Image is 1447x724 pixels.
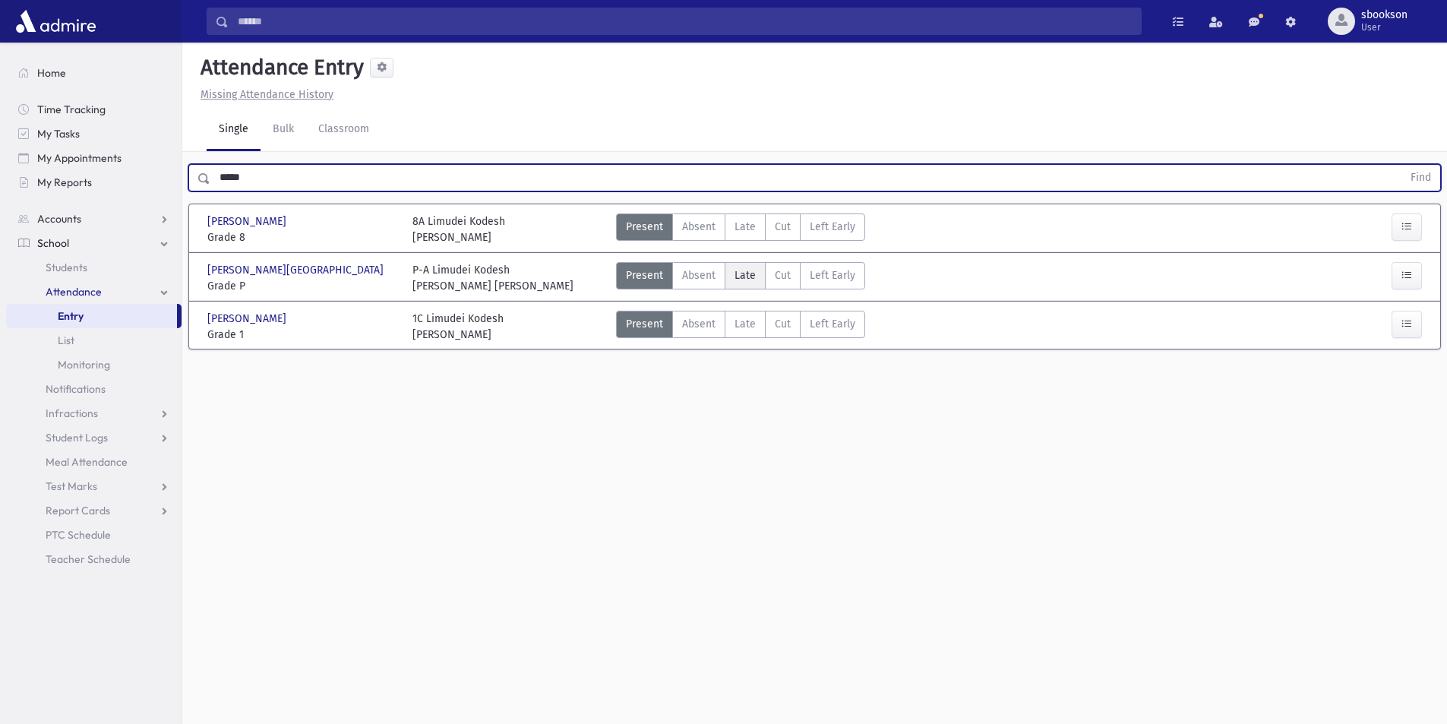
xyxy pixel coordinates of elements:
div: P-A Limudei Kodesh [PERSON_NAME] [PERSON_NAME] [412,262,573,294]
a: Test Marks [6,474,182,498]
a: Infractions [6,401,182,425]
img: AdmirePro [12,6,100,36]
a: My Reports [6,170,182,194]
span: Left Early [810,219,855,235]
a: Classroom [306,109,381,151]
span: Late [735,219,756,235]
a: Time Tracking [6,97,182,122]
span: Grade 1 [207,327,397,343]
span: Absent [682,316,716,332]
span: Present [626,267,663,283]
span: Late [735,267,756,283]
span: My Appointments [37,151,122,165]
span: Attendance [46,285,102,299]
u: Missing Attendance History [201,88,333,101]
span: Left Early [810,316,855,332]
span: PTC Schedule [46,528,111,542]
span: Time Tracking [37,103,106,116]
span: Meal Attendance [46,455,128,469]
div: 1C Limudei Kodesh [PERSON_NAME] [412,311,504,343]
span: Absent [682,219,716,235]
span: Cut [775,316,791,332]
span: Present [626,219,663,235]
span: Test Marks [46,479,97,493]
span: Teacher Schedule [46,552,131,566]
div: AttTypes [616,311,865,343]
h5: Attendance Entry [194,55,364,81]
span: Late [735,316,756,332]
span: Cut [775,267,791,283]
span: Grade 8 [207,229,397,245]
span: Notifications [46,382,106,396]
span: Absent [682,267,716,283]
a: My Tasks [6,122,182,146]
span: Report Cards [46,504,110,517]
span: Home [37,66,66,80]
span: Left Early [810,267,855,283]
span: [PERSON_NAME][GEOGRAPHIC_DATA] [207,262,387,278]
div: AttTypes [616,262,865,294]
div: 8A Limudei Kodesh [PERSON_NAME] [412,213,505,245]
a: Entry [6,304,177,328]
span: [PERSON_NAME] [207,213,289,229]
span: Present [626,316,663,332]
a: Missing Attendance History [194,88,333,101]
a: PTC Schedule [6,523,182,547]
span: My Reports [37,175,92,189]
div: AttTypes [616,213,865,245]
span: Infractions [46,406,98,420]
a: Monitoring [6,353,182,377]
a: Home [6,61,182,85]
a: Bulk [261,109,306,151]
a: List [6,328,182,353]
span: Student Logs [46,431,108,444]
span: Students [46,261,87,274]
a: Accounts [6,207,182,231]
span: Cut [775,219,791,235]
span: My Tasks [37,127,80,141]
span: Grade P [207,278,397,294]
input: Search [229,8,1141,35]
a: Notifications [6,377,182,401]
a: Student Logs [6,425,182,450]
a: Attendance [6,280,182,304]
span: Monitoring [58,358,110,371]
span: [PERSON_NAME] [207,311,289,327]
span: List [58,334,74,347]
a: Students [6,255,182,280]
a: Meal Attendance [6,450,182,474]
span: User [1361,21,1408,33]
span: Entry [58,309,84,323]
a: Teacher Schedule [6,547,182,571]
span: sbookson [1361,9,1408,21]
button: Find [1401,165,1440,191]
a: School [6,231,182,255]
a: My Appointments [6,146,182,170]
span: School [37,236,69,250]
a: Report Cards [6,498,182,523]
a: Single [207,109,261,151]
span: Accounts [37,212,81,226]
